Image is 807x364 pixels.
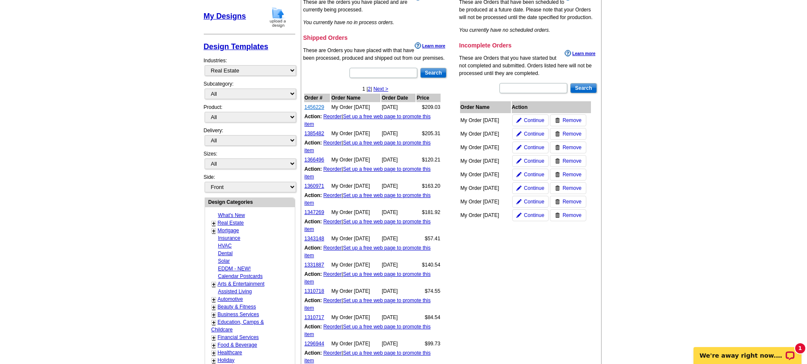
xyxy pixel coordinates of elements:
[416,234,441,243] td: $57.41
[524,117,544,124] span: Continue
[368,86,371,92] a: 2
[555,131,560,136] img: trashcan-icon.gif
[416,261,441,269] td: $140.54
[305,314,324,320] a: 1310717
[381,103,416,111] td: [DATE]
[512,209,549,221] a: Continue
[516,199,521,204] img: pencil-icon.gif
[555,199,560,204] img: trashcan-icon.gif
[524,184,544,192] span: Continue
[212,304,216,311] a: +
[304,94,330,102] th: Order #
[305,350,431,364] a: Set up a free web page to promote this item
[305,183,324,189] a: 1360971
[565,50,595,57] a: Learn more
[305,341,324,347] a: 1296944
[524,157,544,165] span: Continue
[570,83,596,93] input: Search
[305,192,322,198] b: Action:
[212,319,216,326] a: +
[304,244,441,260] td: |
[303,19,394,25] em: You currently have no in process orders.
[218,220,244,226] a: Real Estate
[688,337,807,364] iframe: LiveChat chat widget
[460,117,507,124] div: My Order [DATE]
[305,131,324,136] a: 1385482
[303,85,448,93] div: 1 | |
[524,144,544,151] span: Continue
[516,172,521,177] img: pencil-icon.gif
[555,172,560,177] img: trashcan-icon.gif
[381,208,416,217] td: [DATE]
[218,357,235,363] a: Holiday
[459,54,598,77] p: These are Orders that you have started but not completed and submitted. Orders listed here will n...
[305,219,322,225] b: Action:
[218,304,256,310] a: Beauty & Fitness
[563,157,582,165] span: Remove
[218,228,239,233] a: Mortgage
[516,145,521,150] img: pencil-icon.gif
[524,171,544,178] span: Continue
[420,68,446,78] input: Search
[416,313,441,322] td: $84.54
[331,156,380,164] td: My Order [DATE]
[460,144,507,151] div: My Order [DATE]
[305,245,431,258] a: Set up a free web page to promote this item
[323,271,341,277] a: Reorder
[218,350,242,356] a: Healthcare
[323,140,341,146] a: Reorder
[218,311,259,317] a: Business Services
[416,287,441,295] td: $74.55
[304,217,441,233] td: |
[381,182,416,190] td: [DATE]
[305,324,322,330] b: Action:
[305,114,322,119] b: Action:
[305,236,324,242] a: 1343148
[305,297,322,303] b: Action:
[267,6,289,28] img: upload-design
[460,211,507,219] div: My Order [DATE]
[218,342,257,348] a: Food & Beverage
[305,114,431,127] a: Set up a free web page to promote this item
[381,129,416,138] td: [DATE]
[304,165,441,181] td: |
[323,245,341,251] a: Reorder
[416,129,441,138] td: $205.31
[331,287,380,295] td: My Order [DATE]
[218,258,230,264] a: Solar
[416,103,441,111] td: $209.03
[555,158,560,164] img: trashcan-icon.gif
[416,156,441,164] td: $120.21
[555,213,560,218] img: trashcan-icon.gif
[460,157,507,165] div: My Order [DATE]
[212,311,216,318] a: +
[460,198,507,206] div: My Order [DATE]
[555,145,560,150] img: trashcan-icon.gif
[563,184,582,192] span: Remove
[381,313,416,322] td: [DATE]
[416,94,441,102] th: Price
[304,322,441,339] td: |
[218,212,245,218] a: What's New
[305,140,322,146] b: Action:
[218,289,252,295] a: Assisted Living
[204,150,295,173] div: Sizes:
[218,250,233,256] a: Dental
[373,86,388,92] a: Next >
[204,12,246,20] a: My Designs
[563,171,582,178] span: Remove
[212,228,216,234] a: +
[305,297,431,311] a: Set up a free web page to promote this item
[204,80,295,103] div: Subcategory:
[524,130,544,138] span: Continue
[460,130,507,138] div: My Order [DATE]
[305,288,324,294] a: 1310718
[305,219,431,232] a: Set up a free web page to promote this item
[305,245,322,251] b: Action:
[218,296,243,302] a: Automotive
[512,142,549,153] a: Continue
[323,114,341,119] a: Reorder
[331,208,380,217] td: My Order [DATE]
